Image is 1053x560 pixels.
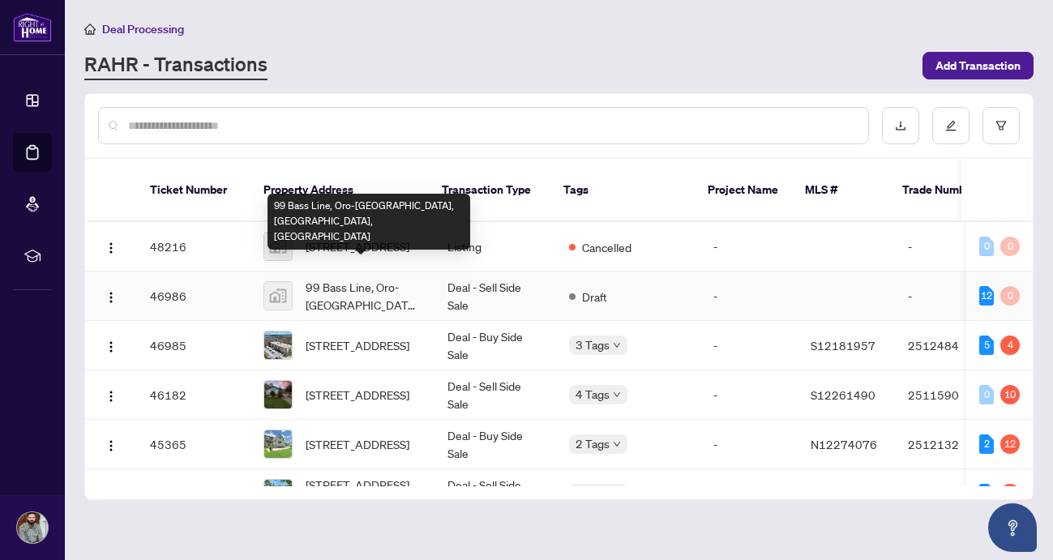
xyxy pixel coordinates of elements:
[17,512,48,543] img: Profile Icon
[932,107,970,144] button: edit
[935,53,1021,79] span: Add Transaction
[1000,484,1020,503] div: 9
[695,159,792,222] th: Project Name
[576,484,610,502] span: 4 Tags
[105,340,118,353] img: Logo
[306,336,409,354] span: [STREET_ADDRESS]
[700,420,798,469] td: -
[576,336,610,354] span: 3 Tags
[264,282,292,310] img: thumbnail-img
[98,283,124,309] button: Logo
[811,338,875,353] span: S12181957
[613,440,621,448] span: down
[137,469,250,519] td: 45012
[895,469,1008,519] td: 2511248 - NS
[979,434,994,454] div: 2
[700,271,798,321] td: -
[582,288,607,306] span: Draft
[434,370,556,420] td: Deal - Sell Side Sale
[889,159,1003,222] th: Trade Number
[895,420,1008,469] td: 2512132
[84,51,268,80] a: RAHR - Transactions
[306,435,409,453] span: [STREET_ADDRESS]
[434,420,556,469] td: Deal - Buy Side Sale
[434,222,556,271] td: Listing
[306,476,422,511] span: [STREET_ADDRESS][PERSON_NAME]
[700,370,798,420] td: -
[264,430,292,458] img: thumbnail-img
[264,381,292,408] img: thumbnail-img
[792,159,889,222] th: MLS #
[137,420,250,469] td: 45365
[268,194,470,250] div: 99 Bass Line, Oro-[GEOGRAPHIC_DATA], [GEOGRAPHIC_DATA], [GEOGRAPHIC_DATA]
[1000,434,1020,454] div: 12
[895,271,1008,321] td: -
[137,222,250,271] td: 48216
[995,120,1007,131] span: filter
[700,469,798,519] td: -
[1000,237,1020,256] div: 0
[102,22,184,36] span: Deal Processing
[895,370,1008,420] td: 2511590
[988,503,1037,552] button: Open asap
[979,336,994,355] div: 5
[882,107,919,144] button: download
[137,370,250,420] td: 46182
[105,291,118,304] img: Logo
[982,107,1020,144] button: filter
[306,386,409,404] span: [STREET_ADDRESS]
[895,222,1008,271] td: -
[576,385,610,404] span: 4 Tags
[811,437,877,451] span: N12274076
[13,12,52,42] img: logo
[979,385,994,404] div: 0
[895,120,906,131] span: download
[979,237,994,256] div: 0
[429,159,550,222] th: Transaction Type
[811,387,875,402] span: S12261490
[98,332,124,358] button: Logo
[137,321,250,370] td: 46985
[434,271,556,321] td: Deal - Sell Side Sale
[98,382,124,408] button: Logo
[98,481,124,507] button: Logo
[613,391,621,399] span: down
[264,480,292,507] img: thumbnail-img
[895,321,1008,370] td: 2512484
[264,331,292,359] img: thumbnail-img
[98,233,124,259] button: Logo
[1000,385,1020,404] div: 10
[137,159,250,222] th: Ticket Number
[1000,336,1020,355] div: 4
[979,286,994,306] div: 12
[582,238,631,256] span: Cancelled
[264,233,292,260] img: thumbnail-img
[105,242,118,254] img: Logo
[550,159,695,222] th: Tags
[84,24,96,35] span: home
[105,390,118,403] img: Logo
[979,484,994,503] div: 6
[945,120,957,131] span: edit
[922,52,1034,79] button: Add Transaction
[700,321,798,370] td: -
[1000,286,1020,306] div: 0
[434,321,556,370] td: Deal - Buy Side Sale
[250,159,429,222] th: Property Address
[576,434,610,453] span: 2 Tags
[98,431,124,457] button: Logo
[434,469,556,519] td: Deal - Sell Side Sale
[613,341,621,349] span: down
[700,222,798,271] td: -
[137,271,250,321] td: 46986
[105,439,118,452] img: Logo
[306,278,422,314] span: 99 Bass Line, Oro-[GEOGRAPHIC_DATA], [GEOGRAPHIC_DATA], [GEOGRAPHIC_DATA]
